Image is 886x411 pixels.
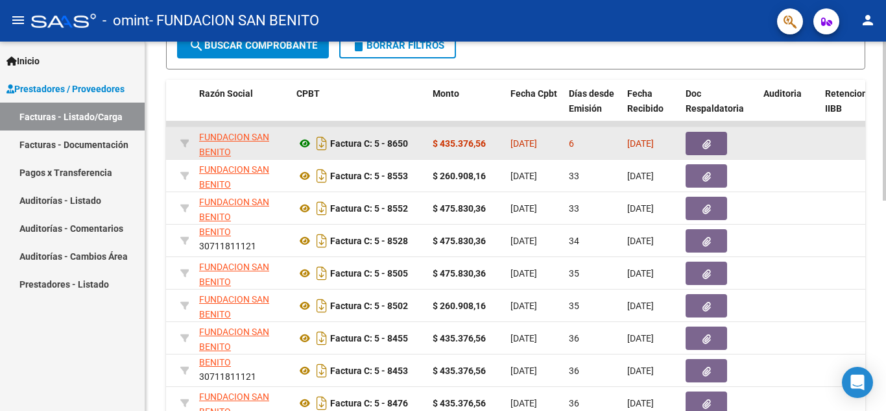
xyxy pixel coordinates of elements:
[825,88,867,114] span: Retencion IIBB
[569,88,614,114] span: Días desde Emisión
[330,236,408,246] strong: Factura C: 5 - 8528
[199,197,269,222] span: FUNDACION SAN BENITO
[569,203,579,214] span: 33
[296,88,320,99] span: CPBT
[313,166,330,186] i: Descargar documento
[433,203,486,214] strong: $ 475.830,36
[763,88,802,99] span: Auditoria
[199,164,269,190] span: FUNDACION SAN BENITO
[433,366,486,376] strong: $ 435.376,56
[569,171,579,181] span: 33
[199,227,286,254] div: 30711811121
[433,301,486,311] strong: $ 260.908,16
[820,80,872,137] datatable-header-cell: Retencion IIBB
[313,230,330,251] i: Descargar documento
[622,80,680,137] datatable-header-cell: Fecha Recibido
[627,236,654,246] span: [DATE]
[313,328,330,349] i: Descargar documento
[627,88,664,114] span: Fecha Recibido
[330,171,408,181] strong: Factura C: 5 - 8553
[433,333,486,343] strong: $ 435.376,56
[339,32,456,58] button: Borrar Filtros
[330,203,408,214] strong: Factura C: 5 - 8552
[510,301,537,311] span: [DATE]
[510,171,537,181] span: [DATE]
[510,203,537,214] span: [DATE]
[627,171,654,181] span: [DATE]
[569,301,579,311] span: 35
[627,268,654,279] span: [DATE]
[10,12,26,28] mat-icon: menu
[510,333,537,343] span: [DATE]
[505,80,564,137] datatable-header-cell: Fecha Cpbt
[199,130,286,157] div: 30711811121
[510,366,537,376] span: [DATE]
[510,398,537,408] span: [DATE]
[199,262,269,287] span: FUNDACION SAN BENITO
[627,398,654,408] span: [DATE]
[149,6,319,35] span: - FUNDACION SAN BENITO
[313,295,330,316] i: Descargar documento
[433,138,486,149] strong: $ 435.376,56
[627,301,654,311] span: [DATE]
[330,138,408,149] strong: Factura C: 5 - 8650
[199,260,286,287] div: 30711811121
[569,268,579,279] span: 35
[199,132,269,157] span: FUNDACION SAN BENITO
[564,80,622,137] datatable-header-cell: Días desde Emisión
[686,88,744,114] span: Doc Respaldatoria
[199,357,286,384] div: 30711811121
[569,333,579,343] span: 36
[433,398,486,408] strong: $ 435.376,56
[313,360,330,381] i: Descargar documento
[102,6,149,35] span: - omint
[199,292,286,319] div: 30711811121
[189,38,204,53] mat-icon: search
[569,138,574,149] span: 6
[313,263,330,284] i: Descargar documento
[351,40,444,51] span: Borrar Filtros
[510,268,537,279] span: [DATE]
[680,80,758,137] datatable-header-cell: Doc Respaldatoria
[433,268,486,279] strong: $ 475.830,36
[6,54,40,68] span: Inicio
[860,12,876,28] mat-icon: person
[569,236,579,246] span: 34
[199,88,253,99] span: Razón Social
[510,236,537,246] span: [DATE]
[199,162,286,190] div: 30711811121
[330,366,408,376] strong: Factura C: 5 - 8453
[427,80,505,137] datatable-header-cell: Monto
[189,40,317,51] span: Buscar Comprobante
[199,325,286,352] div: 30711811121
[351,38,366,53] mat-icon: delete
[758,80,820,137] datatable-header-cell: Auditoria
[433,171,486,181] strong: $ 260.908,16
[330,301,408,311] strong: Factura C: 5 - 8502
[199,195,286,222] div: 30711811121
[6,82,125,96] span: Prestadores / Proveedores
[199,327,269,352] span: FUNDACION SAN BENITO
[569,366,579,376] span: 36
[291,80,427,137] datatable-header-cell: CPBT
[510,88,557,99] span: Fecha Cpbt
[627,333,654,343] span: [DATE]
[330,398,408,408] strong: Factura C: 5 - 8476
[433,88,459,99] span: Monto
[433,236,486,246] strong: $ 475.830,36
[313,133,330,154] i: Descargar documento
[194,80,291,137] datatable-header-cell: Razón Social
[842,367,873,398] div: Open Intercom Messenger
[199,294,269,319] span: FUNDACION SAN BENITO
[510,138,537,149] span: [DATE]
[330,268,408,279] strong: Factura C: 5 - 8505
[627,138,654,149] span: [DATE]
[313,198,330,219] i: Descargar documento
[330,333,408,343] strong: Factura C: 5 - 8455
[627,203,654,214] span: [DATE]
[569,398,579,408] span: 36
[177,32,329,58] button: Buscar Comprobante
[627,366,654,376] span: [DATE]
